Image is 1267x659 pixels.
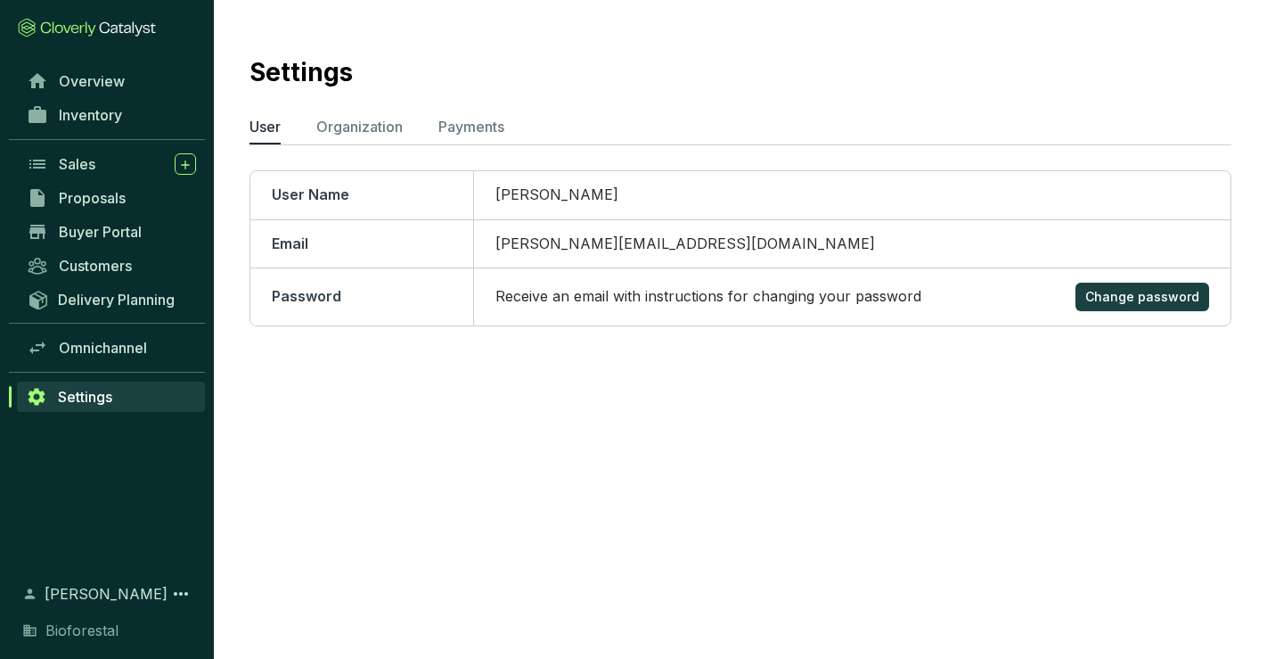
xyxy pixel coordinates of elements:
[17,382,205,412] a: Settings
[272,287,341,305] span: Password
[495,235,875,252] span: [PERSON_NAME][EMAIL_ADDRESS][DOMAIN_NAME]
[272,185,349,203] span: User Name
[59,189,126,207] span: Proposals
[316,116,403,137] p: Organization
[18,100,205,130] a: Inventory
[495,185,618,203] span: [PERSON_NAME]
[18,251,205,281] a: Customers
[45,583,168,605] span: [PERSON_NAME]
[18,284,205,314] a: Delivery Planning
[59,257,132,275] span: Customers
[18,217,205,247] a: Buyer Portal
[58,388,112,406] span: Settings
[249,116,281,137] p: User
[59,106,122,124] span: Inventory
[18,333,205,363] a: Omnichannel
[59,155,95,173] span: Sales
[59,72,125,90] span: Overview
[18,149,205,179] a: Sales
[58,291,175,309] span: Delivery Planning
[59,339,147,357] span: Omnichannel
[1085,288,1199,306] span: Change password
[18,66,205,96] a: Overview
[272,235,308,252] span: Email
[45,620,119,641] span: Bioforestal
[249,54,353,91] h2: Settings
[495,287,921,307] p: Receive an email with instructions for changing your password
[18,183,205,213] a: Proposals
[1075,283,1209,311] button: Change password
[438,116,504,137] p: Payments
[59,223,142,241] span: Buyer Portal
